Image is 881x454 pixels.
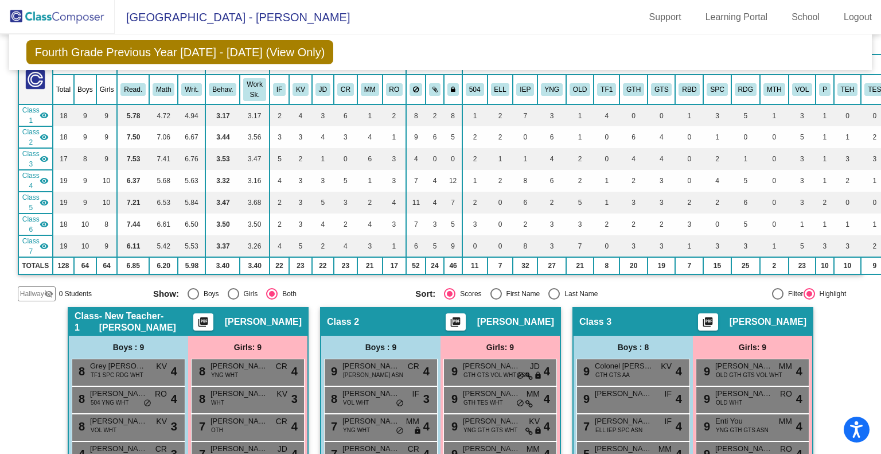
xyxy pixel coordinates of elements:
[383,126,407,148] td: 1
[703,148,731,170] td: 2
[834,104,861,126] td: 0
[18,170,53,192] td: Emma Barrera - No Class Name
[696,8,777,26] a: Learning Portal
[488,126,513,148] td: 2
[648,75,675,104] th: G/T in STEM
[760,170,789,192] td: 0
[115,8,350,26] span: [GEOGRAPHIC_DATA] - [PERSON_NAME]
[789,148,816,170] td: 3
[651,83,672,96] button: GTS
[53,104,74,126] td: 18
[488,214,513,235] td: 0
[181,83,202,96] button: Writ.
[149,104,178,126] td: 4.72
[357,214,383,235] td: 4
[178,214,205,235] td: 6.50
[619,75,648,104] th: G/T Humanities
[357,104,383,126] td: 1
[675,126,703,148] td: 0
[594,75,619,104] th: Take Flight Year One (Entering)
[816,214,834,235] td: 1
[334,104,357,126] td: 6
[334,75,357,104] th: Clara Rangel de Rivas
[570,83,590,96] button: OLD
[703,192,731,214] td: 2
[444,214,462,235] td: 5
[289,104,312,126] td: 4
[270,104,289,126] td: 2
[703,75,731,104] th: Speech
[449,316,462,332] mat-icon: picture_as_pdf
[513,170,537,192] td: 8
[760,148,789,170] td: 0
[537,192,566,214] td: 2
[240,235,269,257] td: 3.26
[837,83,858,96] button: TEH
[205,148,240,170] td: 3.53
[406,170,426,192] td: 7
[312,104,334,126] td: 3
[289,126,312,148] td: 3
[334,214,357,235] td: 2
[357,235,383,257] td: 3
[40,133,49,142] mat-icon: visibility
[315,83,330,96] button: JD
[334,192,357,214] td: 3
[541,83,563,96] button: YNG
[426,170,445,192] td: 4
[117,126,149,148] td: 7.50
[117,192,149,214] td: 7.21
[196,316,210,332] mat-icon: picture_as_pdf
[18,104,53,126] td: Mikaela Connor - New Teacher- Connor
[731,192,760,214] td: 6
[834,214,861,235] td: 1
[462,104,488,126] td: 1
[193,313,213,331] button: Print Students Details
[337,83,354,96] button: CR
[205,104,240,126] td: 3.17
[96,235,118,257] td: 9
[240,104,269,126] td: 3.17
[566,170,594,192] td: 2
[270,75,289,104] th: India Fore
[816,170,834,192] td: 1
[406,214,426,235] td: 7
[760,192,789,214] td: 0
[816,148,834,170] td: 1
[834,126,861,148] td: 1
[619,170,648,192] td: 2
[383,235,407,257] td: 1
[312,214,334,235] td: 4
[334,148,357,170] td: 0
[96,104,118,126] td: 9
[312,192,334,214] td: 5
[383,214,407,235] td: 3
[312,126,334,148] td: 4
[789,75,816,104] th: Good Parent Volunteer
[40,220,49,229] mat-icon: visibility
[53,192,74,214] td: 19
[74,192,96,214] td: 9
[792,83,813,96] button: VOL
[205,235,240,257] td: 3.37
[205,214,240,235] td: 3.50
[117,170,149,192] td: 6.37
[205,192,240,214] td: 3.47
[40,176,49,185] mat-icon: visibility
[96,126,118,148] td: 9
[462,148,488,170] td: 2
[117,104,149,126] td: 5.78
[648,214,675,235] td: 2
[513,75,537,104] th: Individualized Education Plan
[462,170,488,192] td: 1
[594,214,619,235] td: 2
[444,126,462,148] td: 5
[675,148,703,170] td: 0
[619,126,648,148] td: 6
[406,104,426,126] td: 8
[703,214,731,235] td: 0
[22,170,40,191] span: Class 4
[488,192,513,214] td: 0
[406,192,426,214] td: 11
[488,148,513,170] td: 1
